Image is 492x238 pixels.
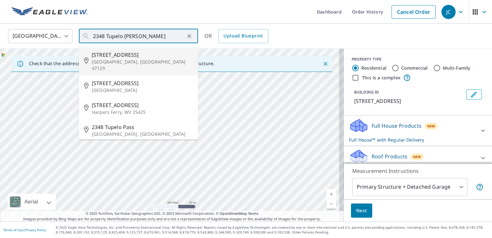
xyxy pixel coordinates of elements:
input: Search by address or latitude-longitude [93,27,185,45]
p: [GEOGRAPHIC_DATA] [92,87,193,94]
p: Harpers Ferry, WV 25425 [92,109,193,115]
a: Terms [248,211,259,216]
p: [STREET_ADDRESS] [354,97,464,105]
span: [STREET_ADDRESS] [92,101,193,109]
label: Multi-Family [443,65,471,71]
p: [GEOGRAPHIC_DATA], [GEOGRAPHIC_DATA] 47129 [92,59,193,72]
p: Check that the address is accurate, then drag the marker over the correct structure. [29,61,214,66]
a: Current Level 17, Zoom Out [326,199,336,209]
button: Clear [185,32,194,41]
p: Full House™ with Regular Delivery [349,136,475,143]
span: © 2025 TomTom, Earthstar Geographics SIO, © 2025 Microsoft Corporation, © [86,211,259,216]
span: [STREET_ADDRESS] [92,79,193,87]
div: PROPERTY TYPE [352,56,484,62]
label: This is a complex [362,74,401,81]
span: New [427,124,435,129]
a: Current Level 17, Zoom In [326,189,336,199]
span: [STREET_ADDRESS] [92,51,193,59]
div: [GEOGRAPHIC_DATA] [8,27,72,45]
label: Residential [361,65,386,71]
span: New [413,154,421,159]
button: Next [351,203,372,218]
p: Measurement Instructions [352,167,484,175]
a: OpenStreetMap [220,211,247,216]
div: Roof ProductsNew [349,149,487,167]
span: 2348 Tupelo Pass [92,123,193,131]
img: EV Logo [12,7,88,17]
span: Upload Blueprint [223,32,263,40]
span: Your report will include the primary structure and a detached garage if one exists. [476,183,484,191]
a: Terms of Use [3,228,23,232]
a: Cancel Order [392,5,436,19]
p: Roof Products [372,153,407,160]
div: JC [441,5,456,19]
p: BUILDING ID [354,89,379,95]
div: OR [204,29,268,43]
p: [GEOGRAPHIC_DATA], [GEOGRAPHIC_DATA] [92,131,193,137]
button: Edit building 1 [466,89,482,100]
a: Upload Blueprint [218,29,268,43]
label: Commercial [401,65,428,71]
p: © 2025 Eagle View Technologies, Inc. and Pictometry International Corp. All Rights Reserved. Repo... [56,225,489,235]
div: Aerial [23,194,40,210]
div: Full House ProductsNewFull House™ with Regular Delivery [349,118,487,143]
button: Close [321,60,330,68]
span: Next [356,207,367,215]
div: Primary Structure + Detached Garage [352,178,468,196]
a: Privacy Policy [25,228,46,232]
p: Full House Products [372,122,421,130]
p: | [3,228,46,232]
div: Aerial [8,194,56,210]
